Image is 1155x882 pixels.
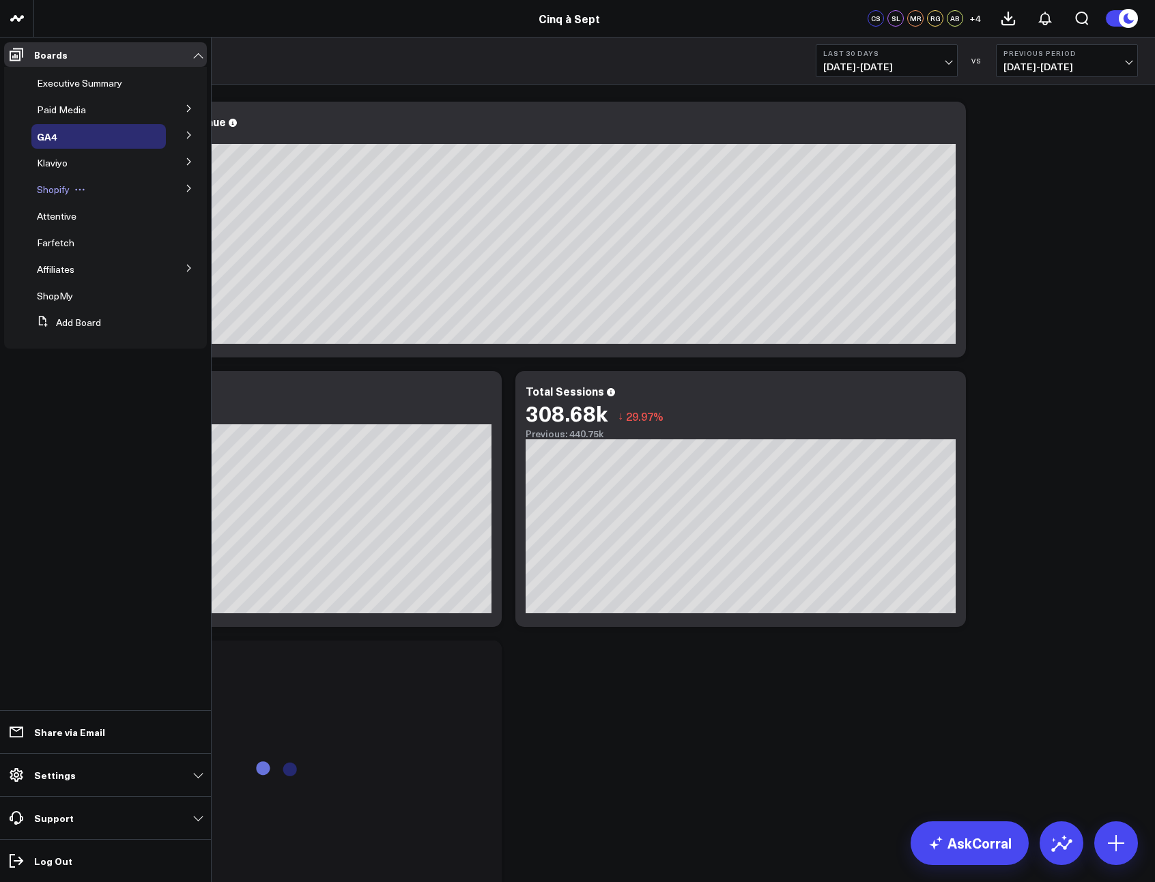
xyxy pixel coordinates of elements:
[34,855,72,866] p: Log Out
[34,49,68,60] p: Boards
[1003,61,1130,72] span: [DATE] - [DATE]
[967,10,983,27] button: +4
[37,264,74,275] a: Affiliates
[37,76,122,89] span: Executive Summary
[61,413,491,424] div: Previous: $1.48M
[37,103,86,116] span: Paid Media
[37,237,74,248] a: Farfetch
[37,156,68,169] span: Klaviyo
[37,131,57,142] a: GA4
[37,289,73,302] span: ShopMy
[947,10,963,27] div: AB
[1003,49,1130,57] b: Previous Period
[816,44,958,77] button: Last 30 Days[DATE]-[DATE]
[37,130,57,143] span: GA4
[34,812,74,823] p: Support
[31,310,101,335] button: Add Board
[868,10,884,27] div: CS
[37,184,70,195] a: Shopify
[526,428,956,439] div: Previous: 440.75k
[37,183,70,196] span: Shopify
[927,10,943,27] div: RG
[37,209,76,222] span: Attentive
[618,407,623,425] span: ↓
[823,61,950,72] span: [DATE] - [DATE]
[911,821,1029,865] a: AskCorral
[887,10,904,27] div: SL
[823,49,950,57] b: Last 30 Days
[37,263,74,276] span: Affiliates
[37,78,122,89] a: Executive Summary
[526,383,604,398] div: Total Sessions
[907,10,924,27] div: MR
[996,44,1138,77] button: Previous Period[DATE]-[DATE]
[37,104,86,115] a: Paid Media
[626,409,664,424] span: 29.97%
[34,769,76,780] p: Settings
[37,236,74,249] span: Farfetch
[539,11,600,26] a: Cinq à Sept
[37,211,76,222] a: Attentive
[4,849,207,873] a: Log Out
[37,291,73,302] a: ShopMy
[34,726,105,737] p: Share via Email
[965,57,989,65] div: VS
[969,14,981,23] span: + 4
[526,400,608,425] div: 308.68k
[37,158,68,168] a: Klaviyo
